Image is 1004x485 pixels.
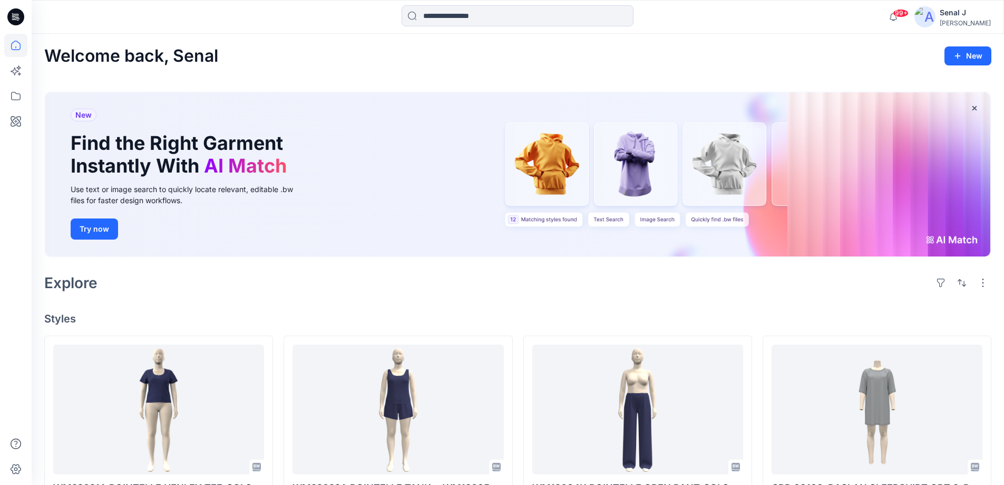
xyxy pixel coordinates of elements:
span: 99+ [893,9,909,17]
a: WM22622A POINTELLE TANK + WM12605K POINTELLE SHORT -w- PICOT_COLORWAY REV1 [293,345,503,475]
button: New [944,46,991,65]
h2: Welcome back, Senal [44,46,218,66]
div: Use text or image search to quickly locate relevant, editable .bw files for faster design workflows. [71,184,308,206]
h4: Styles [44,312,991,325]
div: [PERSON_NAME] [940,19,991,27]
a: WM22621A POINTELLE HENLEY TEE_COLORWAY_REV8 [53,345,264,475]
img: avatar [914,6,935,27]
button: Try now [71,218,118,240]
h1: Find the Right Garment Instantly With [71,132,292,177]
span: New [75,109,92,121]
span: AI Match [204,154,287,177]
a: WM12604K POINTELLE OPEN PANT_COLORWAY REV1 [532,345,743,475]
div: Senal J [940,6,991,19]
a: GRP 00108_RAGLAN SLEEPSHIRT OPT 2_DEV [772,345,982,475]
h2: Explore [44,274,98,291]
